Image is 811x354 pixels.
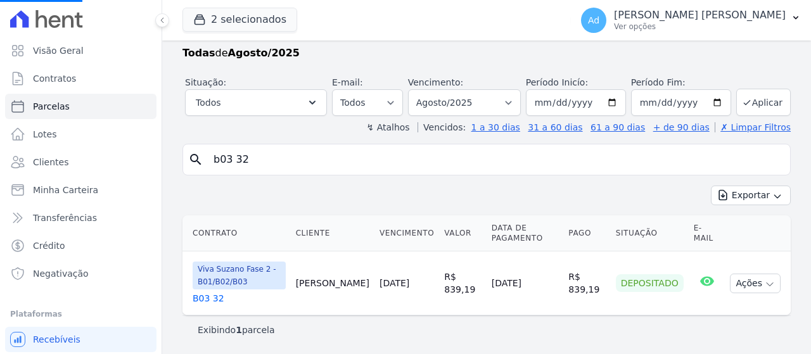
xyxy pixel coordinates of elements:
[563,251,610,315] td: R$ 839,19
[236,325,242,335] b: 1
[185,89,327,116] button: Todos
[526,77,588,87] label: Período Inicío:
[33,333,80,346] span: Recebíveis
[439,215,486,251] th: Valor
[33,184,98,196] span: Minha Carteira
[5,38,156,63] a: Visão Geral
[715,122,791,132] a: ✗ Limpar Filtros
[418,122,466,132] label: Vencidos:
[5,205,156,231] a: Transferências
[471,122,520,132] a: 1 a 30 dias
[193,292,286,305] a: B03 32
[5,233,156,258] a: Crédito
[182,47,215,59] strong: Todas
[611,215,689,251] th: Situação
[5,177,156,203] a: Minha Carteira
[5,327,156,352] a: Recebíveis
[291,251,374,315] td: [PERSON_NAME]
[591,122,645,132] a: 61 a 90 dias
[631,76,731,89] label: Período Fim:
[5,261,156,286] a: Negativação
[33,44,84,57] span: Visão Geral
[5,122,156,147] a: Lotes
[736,89,791,116] button: Aplicar
[563,215,610,251] th: Pago
[487,215,564,251] th: Data de Pagamento
[5,149,156,175] a: Clientes
[689,215,725,251] th: E-mail
[33,239,65,252] span: Crédito
[33,212,97,224] span: Transferências
[196,95,220,110] span: Todos
[33,128,57,141] span: Lotes
[332,77,363,87] label: E-mail:
[588,16,599,25] span: Ad
[33,267,89,280] span: Negativação
[614,9,786,22] p: [PERSON_NAME] [PERSON_NAME]
[10,307,151,322] div: Plataformas
[711,186,791,205] button: Exportar
[188,152,203,167] i: search
[185,77,226,87] label: Situação:
[439,251,486,315] td: R$ 839,19
[528,122,582,132] a: 31 a 60 dias
[408,77,463,87] label: Vencimento:
[380,278,409,288] a: [DATE]
[182,215,291,251] th: Contrato
[5,66,156,91] a: Contratos
[616,274,684,292] div: Depositado
[653,122,710,132] a: + de 90 dias
[291,215,374,251] th: Cliente
[730,274,781,293] button: Ações
[571,3,811,38] button: Ad [PERSON_NAME] [PERSON_NAME] Ver opções
[487,251,564,315] td: [DATE]
[198,324,275,336] p: Exibindo parcela
[206,147,785,172] input: Buscar por nome do lote ou do cliente
[33,156,68,168] span: Clientes
[366,122,409,132] label: ↯ Atalhos
[193,262,286,289] span: Viva Suzano Fase 2 - B01/B02/B03
[33,72,76,85] span: Contratos
[182,46,300,61] p: de
[182,8,297,32] button: 2 selecionados
[5,94,156,119] a: Parcelas
[228,47,300,59] strong: Agosto/2025
[33,100,70,113] span: Parcelas
[614,22,786,32] p: Ver opções
[374,215,439,251] th: Vencimento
